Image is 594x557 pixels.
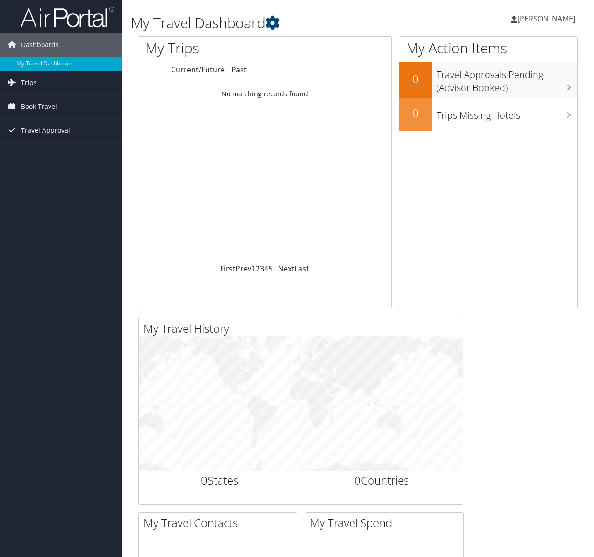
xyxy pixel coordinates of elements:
[143,321,463,336] h2: My Travel History
[143,515,297,531] h2: My Travel Contacts
[131,13,433,33] h1: My Travel Dashboard
[21,119,70,142] span: Travel Approval
[231,64,247,75] a: Past
[251,264,256,274] a: 1
[146,472,294,488] h2: States
[310,515,463,531] h2: My Travel Spend
[256,264,260,274] a: 2
[399,38,577,58] h1: My Action Items
[260,264,264,274] a: 3
[264,264,268,274] a: 4
[138,86,391,102] td: No matching records found
[21,71,37,94] span: Trips
[21,95,57,118] span: Book Travel
[294,264,309,274] a: Last
[201,472,208,488] span: 0
[308,472,456,488] h2: Countries
[354,472,361,488] span: 0
[511,5,585,33] a: [PERSON_NAME]
[171,64,225,75] a: Current/Future
[437,64,577,94] h3: Travel Approvals Pending (Advisor Booked)
[220,264,236,274] a: First
[268,264,272,274] a: 5
[272,264,278,274] span: …
[399,105,432,121] h2: 0
[21,33,59,57] span: Dashboards
[437,104,577,122] h3: Trips Missing Hotels
[517,14,575,24] span: [PERSON_NAME]
[399,71,432,87] h2: 0
[278,264,294,274] a: Next
[21,6,114,28] img: airportal-logo.png
[145,38,279,58] h1: My Trips
[399,98,577,131] a: 0Trips Missing Hotels
[236,264,251,274] a: Prev
[399,62,577,98] a: 0Travel Approvals Pending (Advisor Booked)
